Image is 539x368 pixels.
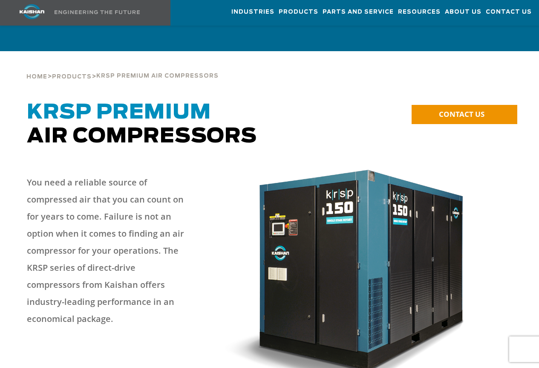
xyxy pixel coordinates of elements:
[398,0,441,23] a: Resources
[26,51,219,84] div: > >
[486,0,532,23] a: Contact Us
[323,7,394,17] span: Parts and Service
[27,174,186,327] p: You need a reliable source of compressed air that you can count on for years to come. Failure is ...
[52,74,92,80] span: Products
[323,0,394,23] a: Parts and Service
[27,102,257,147] span: Air Compressors
[231,0,274,23] a: Industries
[26,74,47,80] span: Home
[55,10,140,14] img: Engineering the future
[398,7,441,17] span: Resources
[27,102,211,123] span: KRSP Premium
[412,105,517,124] a: CONTACT US
[26,72,47,80] a: Home
[445,7,481,17] span: About Us
[96,73,219,79] span: krsp premium air compressors
[279,0,318,23] a: Products
[445,0,481,23] a: About Us
[439,109,484,119] span: CONTACT US
[231,7,274,17] span: Industries
[279,7,318,17] span: Products
[52,72,92,80] a: Products
[486,7,532,17] span: Contact Us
